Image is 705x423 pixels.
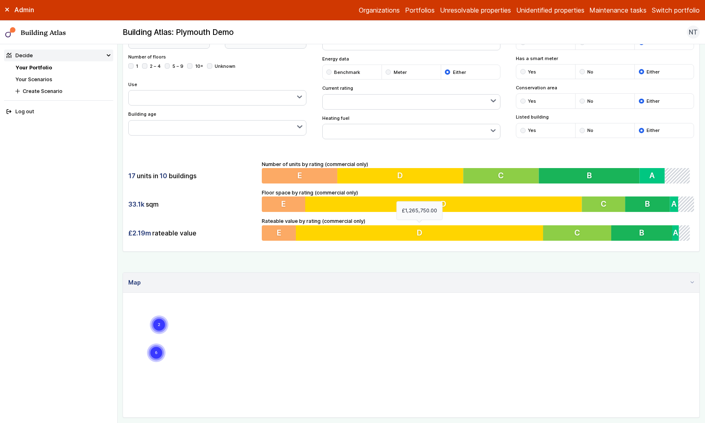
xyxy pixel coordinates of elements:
div: Floor space by rating (commercial only) [262,189,694,212]
span: C [601,199,606,209]
span: £2.19m [128,229,151,237]
span: Has a smart meter [516,55,694,62]
div: Current rating [322,85,500,110]
a: Maintenance tasks [589,5,647,15]
span: A [653,170,659,180]
div: Number of floors [128,54,306,76]
span: D [399,170,405,180]
div: Rateable value by rating (commercial only) [262,217,694,241]
a: Unidentified properties [516,5,584,15]
a: Your Scenarios [15,76,52,82]
div: units in buildings [128,168,257,183]
span: 17 [128,171,136,180]
span: C [578,228,583,237]
button: E [262,196,305,212]
span: E [281,199,286,209]
a: Portfolios [405,5,435,15]
a: Organizations [359,5,400,15]
button: NT [687,26,700,39]
button: Log out [4,106,113,118]
span: C [500,170,506,180]
h2: Building Atlas: Plymouth Demo [123,27,234,38]
summary: Map [123,273,699,293]
div: rateable value [128,225,257,241]
span: E [277,228,281,237]
button: A [676,225,683,241]
button: Create Scenario [13,85,113,97]
button: Switch portfolio [652,5,700,15]
span: A [677,228,682,237]
span: D [418,228,424,237]
span: B [590,170,595,180]
div: Number of units by rating (commercial only) [262,160,694,184]
button: B [625,196,670,212]
span: B [643,228,648,237]
button: A [670,196,679,212]
span: NT [689,27,698,37]
div: Building age [128,111,306,136]
span: 33.1k [128,200,144,209]
a: Your Portfolio [15,65,52,71]
div: sqm [128,196,257,212]
div: Use [128,81,306,106]
a: Unresolvable properties [440,5,511,15]
span: B [645,199,650,209]
div: Energy data [322,56,500,80]
img: main-0bbd2752.svg [5,27,16,38]
span: A [671,199,677,209]
button: D [296,225,546,241]
button: E [262,168,338,183]
span: E [298,170,302,180]
button: A [643,168,669,183]
summary: Decide [4,50,113,61]
span: Conservation area [516,84,694,91]
span: D [441,199,446,209]
button: B [541,168,643,183]
div: Decide [6,52,33,59]
button: B [615,225,677,241]
span: 10 [160,171,167,180]
button: C [546,225,615,241]
div: Heating fuel [322,115,500,140]
span: Listed building [516,114,694,120]
button: D [305,196,582,212]
button: C [465,168,541,183]
button: D [338,168,465,183]
button: C [582,196,625,212]
button: E [262,225,296,241]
